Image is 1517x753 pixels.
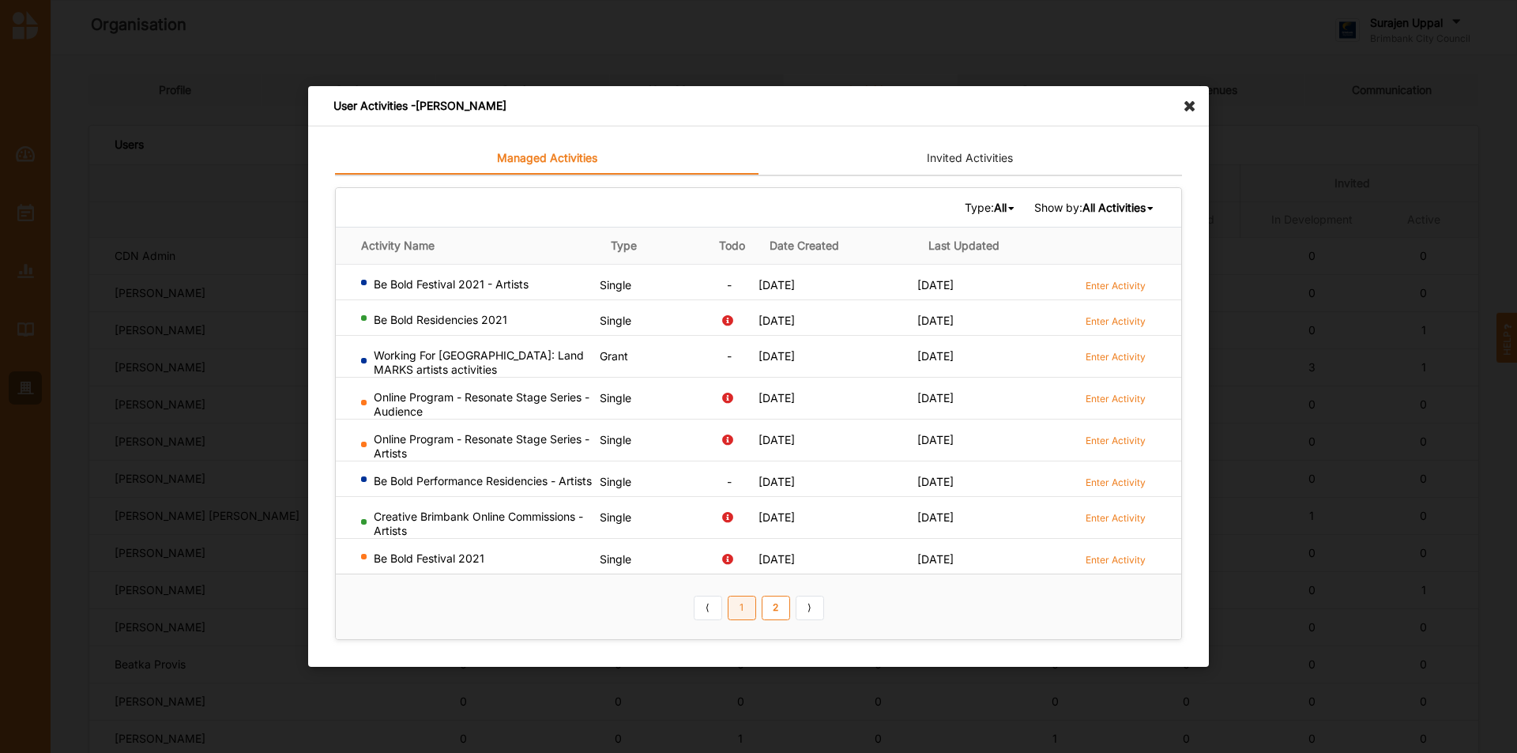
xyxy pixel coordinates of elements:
label: Enter Activity [1086,392,1146,405]
span: [DATE] [917,349,954,363]
span: [DATE] [758,552,795,566]
th: Date Created [758,227,917,264]
div: Pagination Navigation [691,593,826,620]
span: [DATE] [917,314,954,327]
a: Previous item [694,595,722,620]
span: - [727,349,732,363]
a: Enter Activity [1086,552,1146,567]
span: - [727,278,732,292]
a: Enter Activity [1086,390,1146,405]
a: Enter Activity [1086,313,1146,328]
span: [DATE] [917,391,954,405]
label: Enter Activity [1086,314,1146,328]
span: Single [600,314,631,327]
span: Single [600,510,631,524]
span: [DATE] [758,475,795,488]
label: Enter Activity [1086,511,1146,525]
span: Single [600,391,631,405]
th: Todo [706,227,758,264]
span: [DATE] [917,510,954,524]
span: [DATE] [758,278,795,292]
div: Be Bold Festival 2021 - Artists [361,277,593,292]
span: [DATE] [758,433,795,446]
span: [DATE] [758,314,795,327]
span: Single [600,475,631,488]
span: [DATE] [758,349,795,363]
div: Creative Brimbank Online Commissions - Artists [361,510,593,538]
a: 1 [728,595,756,620]
span: Grant [600,349,628,363]
a: Enter Activity [1086,510,1146,525]
span: Single [600,433,631,446]
span: Type: [965,200,1017,214]
span: [DATE] [917,475,954,488]
a: Enter Activity [1086,474,1146,489]
div: Online Program - Resonate Stage Series - Artists [361,432,593,461]
label: Enter Activity [1086,553,1146,567]
div: Working For [GEOGRAPHIC_DATA]: Land MARKS artists activities [361,348,593,377]
span: [DATE] [758,510,795,524]
a: 2 [762,595,790,620]
div: User Activities - [PERSON_NAME] [308,86,1209,126]
b: All Activities [1082,201,1146,214]
a: Managed Activities [335,143,758,175]
th: Activity Name [336,227,600,264]
a: Enter Activity [1086,348,1146,363]
span: Show by: [1034,200,1156,214]
span: Single [600,278,631,292]
label: Enter Activity [1086,350,1146,363]
a: Enter Activity [1086,432,1146,447]
th: Type [600,227,706,264]
label: Enter Activity [1086,476,1146,489]
label: Enter Activity [1086,279,1146,292]
a: Enter Activity [1086,277,1146,292]
div: Be Bold Residencies 2021 [361,313,593,327]
div: Be Bold Performance Residencies - Artists [361,474,593,488]
span: Single [600,552,631,566]
span: [DATE] [758,391,795,405]
b: All [994,201,1007,214]
span: - [727,475,732,488]
div: Be Bold Festival 2021 [361,552,593,566]
a: Invited Activities [758,143,1182,175]
span: [DATE] [917,433,954,446]
th: Last Updated [917,227,1076,264]
div: Online Program - Resonate Stage Series - Audience [361,390,593,419]
span: [DATE] [917,278,954,292]
span: [DATE] [917,552,954,566]
a: Next item [796,595,824,620]
label: Enter Activity [1086,434,1146,447]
